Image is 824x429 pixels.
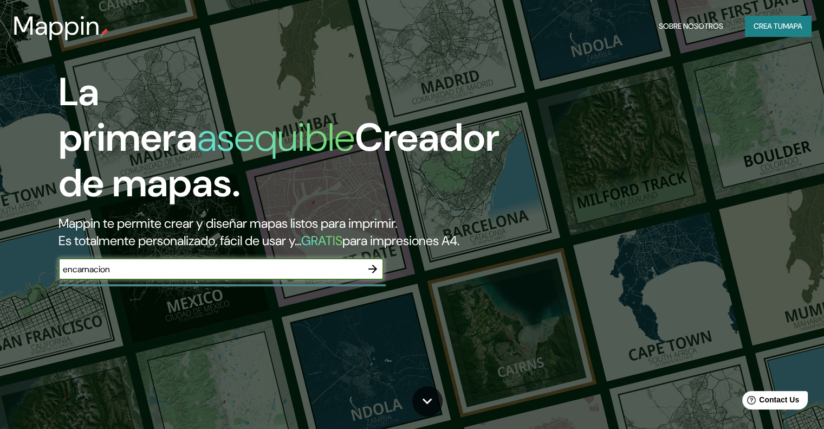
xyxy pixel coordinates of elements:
font: Mappin te permite crear y diseñar mapas listos para imprimir. [59,215,397,232]
font: Mappin [13,9,100,43]
font: mapa [783,21,802,31]
img: pin de mapeo [100,28,109,37]
font: para impresiones A4. [342,232,459,249]
font: La primera [59,67,197,163]
font: asequible [197,112,355,163]
iframe: Help widget launcher [728,387,812,417]
font: Crea tu [754,21,783,31]
input: Elige tu lugar favorito [59,263,362,276]
button: Crea tumapa [745,16,811,36]
font: Sobre nosotros [659,21,723,31]
font: Creador de mapas. [59,112,499,208]
button: Sobre nosotros [654,16,728,36]
font: Es totalmente personalizado, fácil de usar y... [59,232,301,249]
font: GRATIS [301,232,342,249]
